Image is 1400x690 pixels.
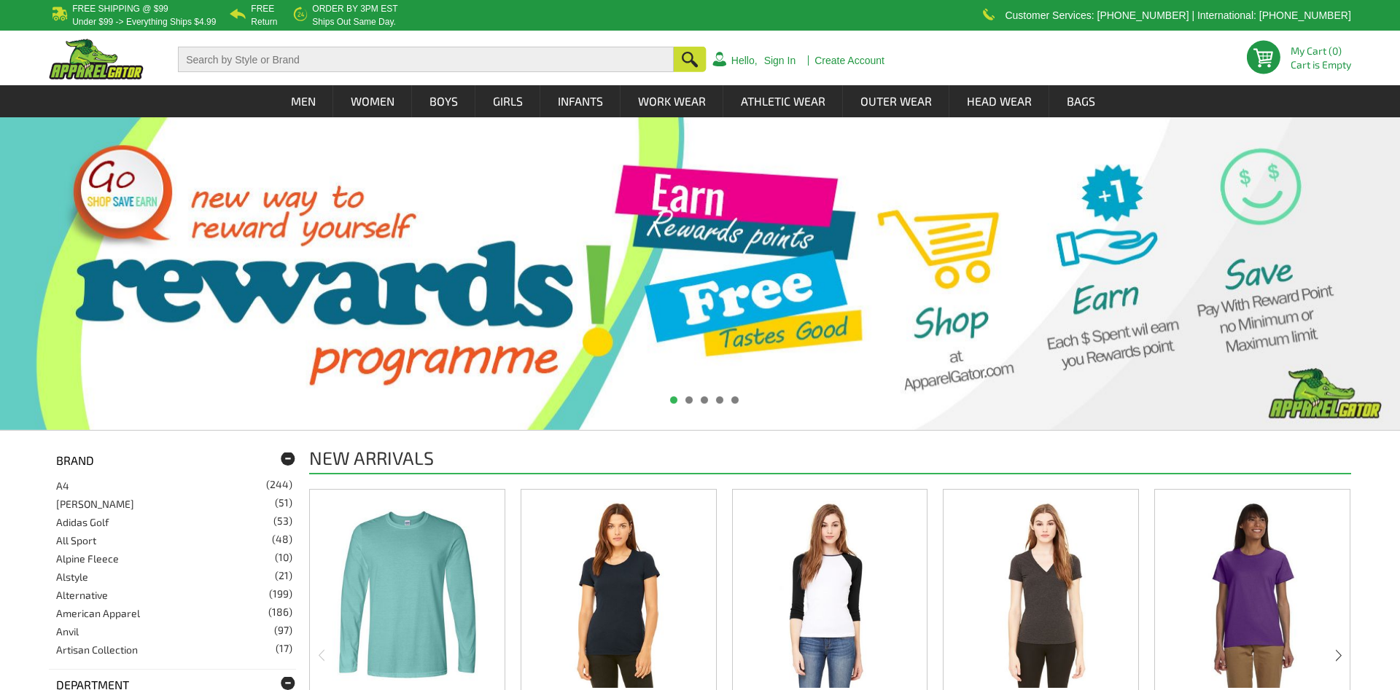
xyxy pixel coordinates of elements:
a: Girls [476,85,540,117]
span: (244) [266,479,292,490]
a: Alpine Fleece(10) [56,552,119,565]
a: Sign In [764,55,796,66]
img: Bella + Canvas B2000 Women's Baby Rib Contrast Raglan T-Shirt [755,501,904,688]
a: Create Account [814,55,884,66]
img: Gildan G200L Women's Ultra Cotton T Shirt [1177,501,1326,688]
a: Bella + Canvas B2000 Women's Baby Rib Contrast Raglan T-Shirt [733,501,927,688]
a: Alternative(199) [56,589,108,601]
a: Adidas Golf(53) [56,516,109,528]
p: under $99 -> everything ships $4.99 [72,17,216,26]
span: (51) [275,498,292,508]
a: Artisan Collection(17) [56,643,138,656]
a: All Sport(48) [56,534,96,546]
a: A4(244) [56,479,69,492]
a: Athletic Wear [724,85,842,117]
p: ships out same day. [312,17,397,26]
img: ApparelGator [49,39,144,79]
a: Work Wear [621,85,723,117]
a: Outer Wear [844,85,949,117]
p: Return [251,17,277,26]
img: Bella + Canvas 8435 Women's Tri-Blend Deep V-Neck [966,501,1116,688]
div: prev [316,647,327,664]
a: Bags [1050,85,1112,117]
a: Alstyle(21) [56,571,88,583]
span: (48) [272,534,292,544]
img: Bella + Canvas B8413 Women's Cameron Tri-Blend T-Shirt [544,501,693,688]
span: Cart is Empty [1291,60,1351,70]
span: (53) [273,516,292,526]
div: Brand [49,445,296,476]
span: (10) [275,552,292,562]
a: Anvil(97) [56,625,79,638]
a: Bella + Canvas B8413 Women's Cameron Tri-Blend T-Shirt [521,501,716,688]
a: Hello, [731,55,758,66]
a: Men [274,85,332,117]
span: (186) [268,607,292,617]
a: American Apparel(186) [56,607,140,619]
li: My Cart (0) [1291,46,1345,56]
span: (199) [269,589,292,599]
b: Order by 3PM EST [312,4,397,14]
a: Gildan G200L Women's Ultra Cotton T Shirt [1155,501,1350,688]
input: Search by Style or Brand [178,47,674,72]
img: Gildan 64400 Men's Long Sleeve T-Shirt [332,501,482,688]
p: Customer Services: [PHONE_NUMBER] | International: [PHONE_NUMBER] [1005,11,1350,20]
span: (21) [275,571,292,581]
b: Free [251,4,274,14]
a: [PERSON_NAME](51) [56,498,134,510]
span: (97) [274,625,292,635]
a: Boys [413,85,475,117]
a: Head Wear [950,85,1049,117]
h1: New Arrivals [309,449,434,467]
b: Free Shipping @ $99 [72,4,168,14]
a: Gildan 64400 Men's Long Sleeve T-Shirt [310,501,505,688]
a: Women [334,85,411,117]
span: (17) [276,643,292,654]
a: Bella + Canvas 8435 Women's Tri-Blend Deep V-Neck [944,501,1138,688]
a: Infants [541,85,620,117]
div: next [1334,647,1344,664]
